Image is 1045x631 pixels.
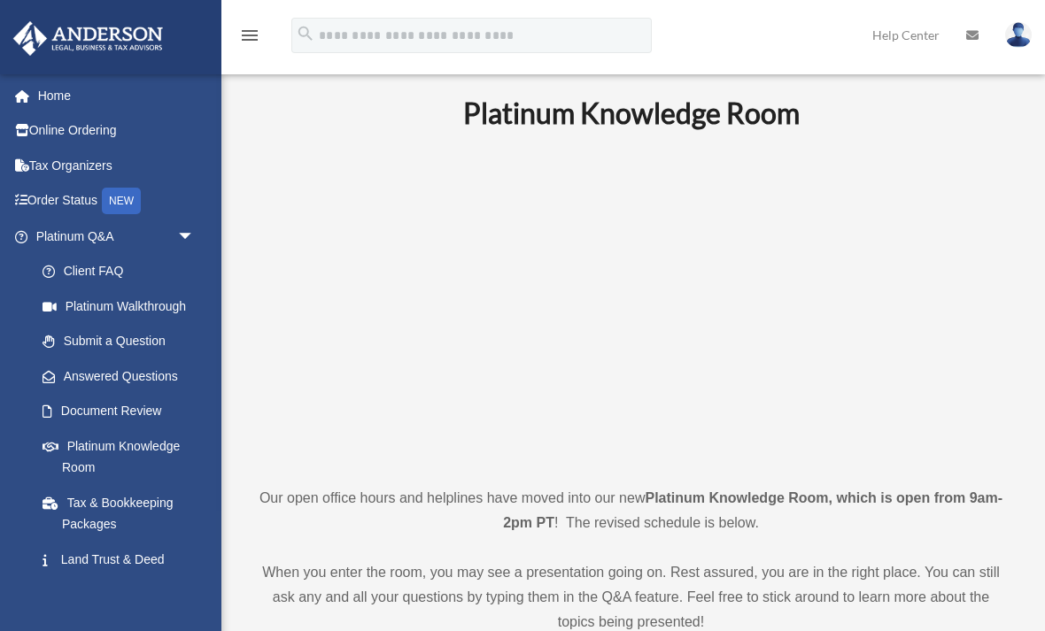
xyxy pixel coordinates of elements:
[366,154,897,453] iframe: 231110_Toby_KnowledgeRoom
[25,289,221,324] a: Platinum Walkthrough
[25,485,221,542] a: Tax & Bookkeeping Packages
[12,148,221,183] a: Tax Organizers
[239,31,260,46] a: menu
[25,324,221,359] a: Submit a Question
[503,490,1002,530] strong: Platinum Knowledge Room, which is open from 9am-2pm PT
[1005,22,1032,48] img: User Pic
[463,96,800,130] b: Platinum Knowledge Room
[8,21,168,56] img: Anderson Advisors Platinum Portal
[12,219,221,254] a: Platinum Q&Aarrow_drop_down
[252,486,1010,535] p: Our open office hours and helplines have moved into our new ! The revised schedule is below.
[296,24,315,43] i: search
[25,254,221,289] a: Client FAQ
[239,25,260,46] i: menu
[25,358,221,394] a: Answered Questions
[25,542,221,598] a: Land Trust & Deed Forum
[177,219,213,255] span: arrow_drop_down
[12,183,221,219] a: Order StatusNEW
[25,394,221,429] a: Document Review
[12,113,221,149] a: Online Ordering
[25,428,213,485] a: Platinum Knowledge Room
[12,78,221,113] a: Home
[102,188,141,214] div: NEW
